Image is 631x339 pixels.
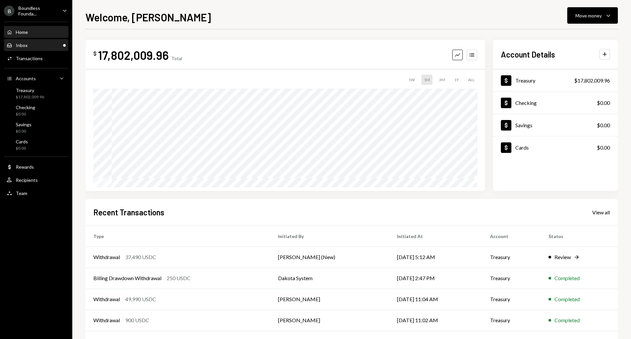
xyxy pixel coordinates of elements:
[270,226,389,247] th: Initiated By
[16,129,32,134] div: $0.00
[4,39,68,51] a: Inbox
[4,6,14,16] div: B
[270,247,389,268] td: [PERSON_NAME] (New)
[493,69,618,91] a: Treasury$17,802,009.96
[4,161,68,173] a: Rewards
[436,75,448,85] div: 3M
[16,56,43,61] div: Transactions
[16,105,35,110] div: Checking
[482,289,541,310] td: Treasury
[482,310,541,331] td: Treasury
[4,137,68,153] a: Cards$0.00
[16,139,28,144] div: Cards
[493,114,618,136] a: Savings$0.00
[4,120,68,135] a: Savings$0.00
[554,295,580,303] div: Completed
[592,209,610,216] div: View all
[482,247,541,268] td: Treasury
[93,207,164,218] h2: Recent Transactions
[16,190,27,196] div: Team
[167,274,191,282] div: 250 USDC
[482,268,541,289] td: Treasury
[85,226,270,247] th: Type
[16,164,34,170] div: Rewards
[16,177,38,183] div: Recipients
[93,316,120,324] div: Withdrawal
[597,99,610,107] div: $0.00
[93,274,161,282] div: Billing Drawdown Withdrawal
[421,75,432,85] div: 1M
[4,103,68,118] a: Checking$0.00
[515,77,535,84] div: Treasury
[16,76,36,81] div: Accounts
[125,295,156,303] div: 49,990 USDC
[515,100,537,106] div: Checking
[270,268,389,289] td: Dakota System
[452,75,461,85] div: 1Y
[4,174,68,186] a: Recipients
[592,208,610,216] a: View all
[4,52,68,64] a: Transactions
[16,146,28,151] div: $0.00
[171,56,182,61] div: Total
[597,121,610,129] div: $0.00
[85,11,211,24] h1: Welcome, [PERSON_NAME]
[93,253,120,261] div: Withdrawal
[389,289,482,310] td: [DATE] 11:04 AM
[501,49,555,60] h2: Account Details
[270,310,389,331] td: [PERSON_NAME]
[125,253,156,261] div: 37,490 USDC
[597,144,610,152] div: $0.00
[16,94,44,100] div: $17,802,009.96
[4,26,68,38] a: Home
[406,75,417,85] div: 1W
[575,12,602,19] div: Move money
[493,136,618,158] a: Cards$0.00
[18,5,57,16] div: Boundless Founda...
[16,122,32,127] div: Savings
[482,226,541,247] th: Account
[4,85,68,101] a: Treasury$17,802,009.96
[554,253,571,261] div: Review
[465,75,477,85] div: ALL
[554,316,580,324] div: Completed
[16,29,28,35] div: Home
[4,72,68,84] a: Accounts
[389,268,482,289] td: [DATE] 2:47 PM
[567,7,618,24] button: Move money
[93,295,120,303] div: Withdrawal
[4,187,68,199] a: Team
[16,87,44,93] div: Treasury
[270,289,389,310] td: [PERSON_NAME]
[389,226,482,247] th: Initiated At
[515,144,529,151] div: Cards
[16,42,28,48] div: Inbox
[125,316,149,324] div: 900 USDC
[93,50,97,57] div: $
[541,226,618,247] th: Status
[493,92,618,114] a: Checking$0.00
[389,310,482,331] td: [DATE] 11:02 AM
[515,122,532,128] div: Savings
[389,247,482,268] td: [DATE] 5:12 AM
[16,111,35,117] div: $0.00
[554,274,580,282] div: Completed
[574,77,610,85] div: $17,802,009.96
[98,48,169,62] div: 17,802,009.96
